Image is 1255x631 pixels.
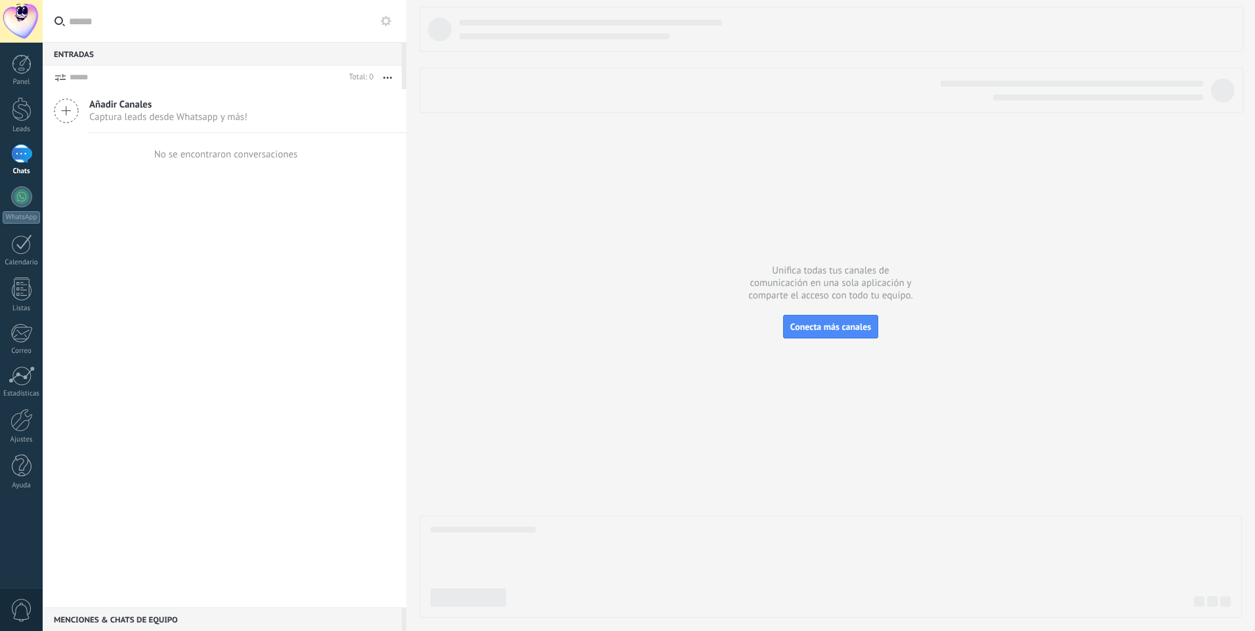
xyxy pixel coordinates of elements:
span: Añadir Canales [89,98,247,111]
div: Total: 0 [344,71,373,84]
div: Chats [3,167,41,176]
div: Estadísticas [3,390,41,398]
div: Calendario [3,258,41,267]
div: Listas [3,304,41,313]
span: Captura leads desde Whatsapp y más! [89,111,247,123]
div: WhatsApp [3,211,40,224]
div: Ajustes [3,436,41,444]
div: Ayuda [3,481,41,490]
div: Correo [3,347,41,356]
div: No se encontraron conversaciones [154,148,298,161]
div: Entradas [43,42,402,66]
button: Conecta más canales [783,315,878,338]
div: Panel [3,78,41,87]
div: Menciones & Chats de equipo [43,607,402,631]
div: Leads [3,125,41,134]
span: Conecta más canales [790,321,871,333]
